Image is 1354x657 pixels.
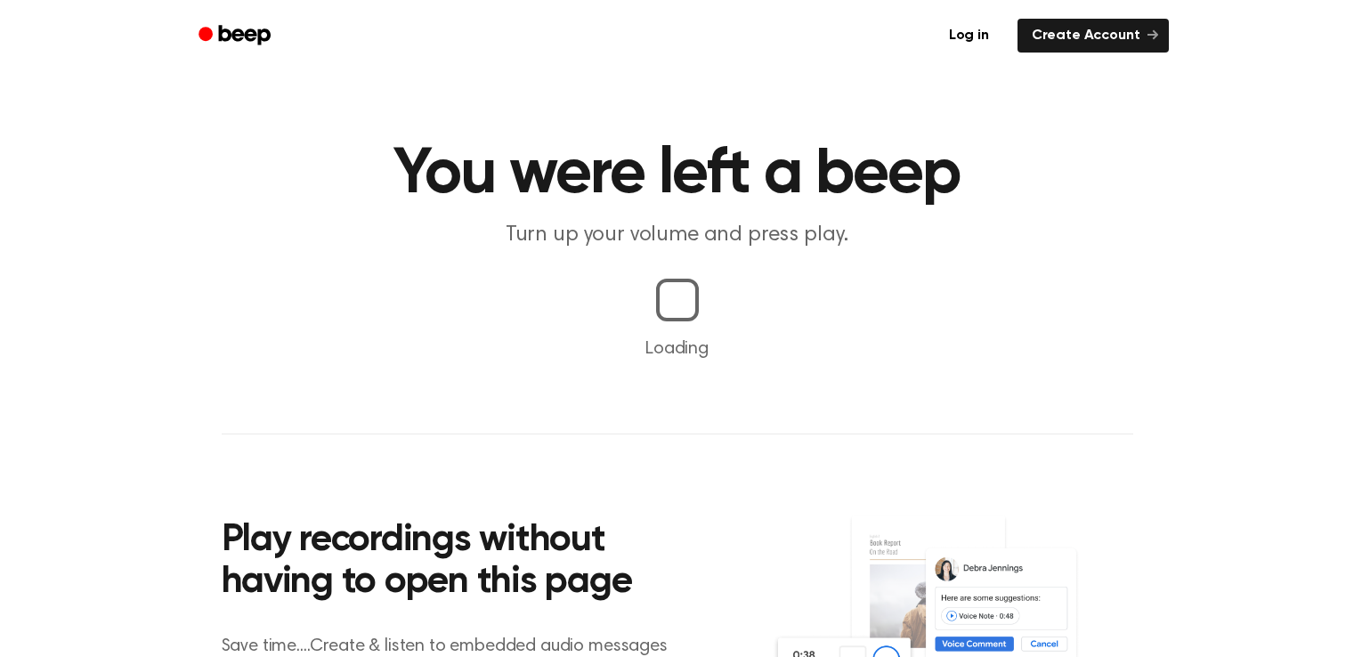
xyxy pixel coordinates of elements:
[336,221,1019,250] p: Turn up your volume and press play.
[1018,19,1169,53] a: Create Account
[21,336,1333,362] p: Loading
[222,520,701,604] h2: Play recordings without having to open this page
[931,15,1007,56] a: Log in
[186,19,287,53] a: Beep
[222,142,1133,207] h1: You were left a beep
